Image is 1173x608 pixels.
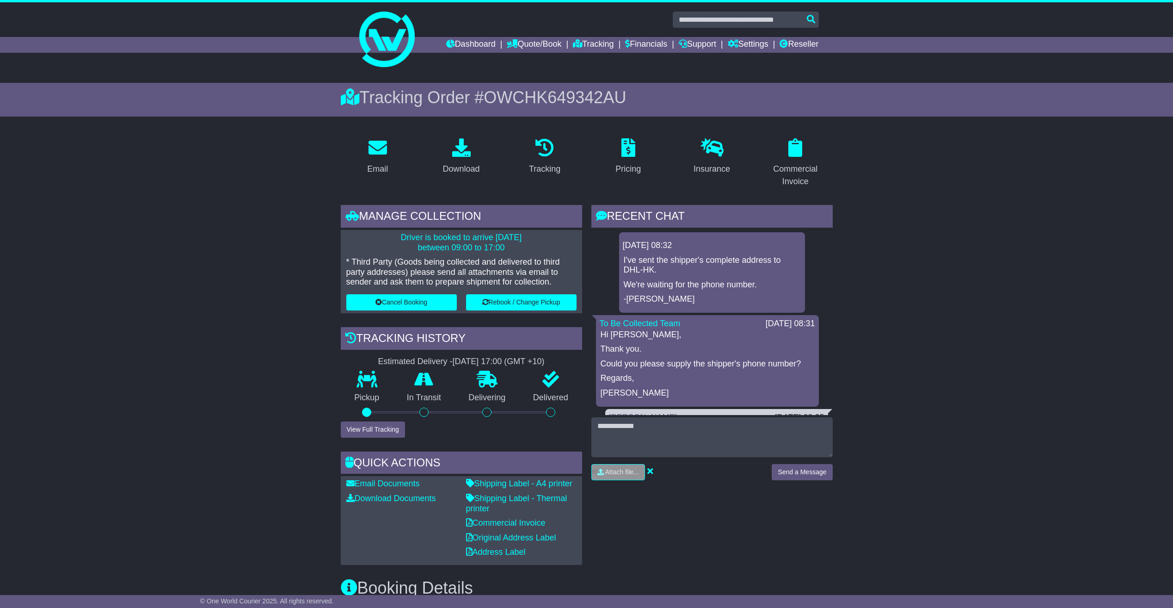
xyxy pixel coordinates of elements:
p: Thank you. [601,344,814,354]
a: Reseller [780,37,818,53]
a: Address Label [466,547,526,557]
a: Email [361,135,394,179]
button: Cancel Booking [346,294,457,310]
p: Could you please supply the shipper's phone number? [601,359,814,369]
button: Rebook / Change Pickup [466,294,577,310]
button: View Full Tracking [341,422,405,438]
a: To Be Collected Team [600,319,681,328]
div: Tracking [529,163,560,175]
a: Tracking [573,37,614,53]
a: Commercial Invoice [758,135,833,191]
div: [DATE] 08:32 [623,241,801,251]
div: [DATE] 08:25 [775,413,824,423]
div: Manage collection [341,205,582,230]
h3: Booking Details [341,579,833,597]
div: Tracking history [341,327,582,352]
button: Send a Message [772,464,832,480]
div: [DATE] 17:00 (GMT +10) [453,357,545,367]
a: Email Documents [346,479,420,488]
a: Original Address Label [466,533,556,542]
a: Quote/Book [507,37,561,53]
p: Delivering [455,393,520,403]
p: Driver is booked to arrive [DATE] between 09:00 to 17:00 [346,233,577,253]
div: Tracking Order # [341,87,833,107]
span: OWCHK649342AU [484,88,626,107]
a: Download [436,135,485,179]
a: Commercial Invoice [466,518,546,527]
a: Pricing [609,135,647,179]
p: Regards, [601,373,814,384]
a: Insurance [688,135,736,179]
a: [PERSON_NAME] [609,413,677,422]
div: Quick Actions [341,452,582,477]
a: Tracking [523,135,566,179]
div: Commercial Invoice [764,163,827,188]
div: RECENT CHAT [591,205,833,230]
p: Pickup [341,393,393,403]
div: Estimated Delivery - [341,357,582,367]
p: -[PERSON_NAME] [624,294,800,304]
a: Shipping Label - A4 printer [466,479,572,488]
a: Financials [625,37,667,53]
p: [PERSON_NAME] [601,388,814,398]
p: I've sent the shipper's complete address to DHL-HK. [624,255,800,275]
a: Download Documents [346,494,436,503]
p: Delivered [519,393,582,403]
div: Insurance [694,163,730,175]
div: Pricing [615,163,641,175]
a: Support [679,37,716,53]
p: Hi [PERSON_NAME], [601,330,814,340]
div: Download [442,163,479,175]
span: © One World Courier 2025. All rights reserved. [200,597,334,605]
p: In Transit [393,393,455,403]
p: * Third Party (Goods being collected and delivered to third party addresses) please send all atta... [346,257,577,287]
a: Dashboard [446,37,496,53]
div: [DATE] 08:31 [766,319,815,329]
div: Email [367,163,388,175]
p: We're waiting for the phone number. [624,280,800,290]
a: Settings [728,37,768,53]
a: Shipping Label - Thermal printer [466,494,567,513]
